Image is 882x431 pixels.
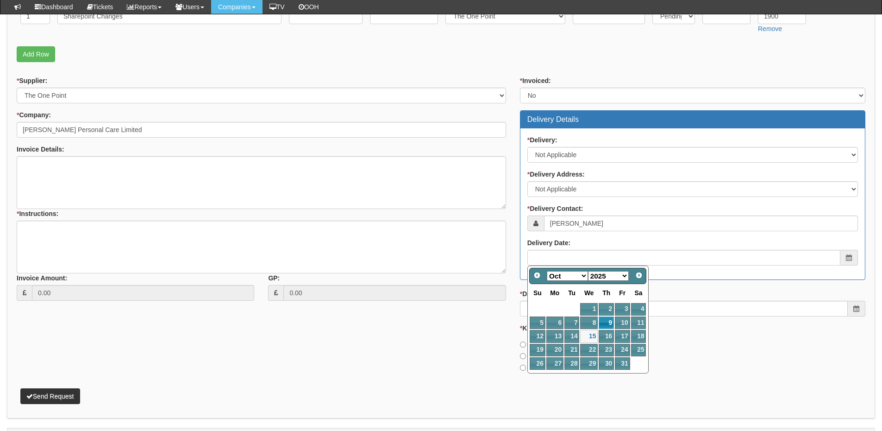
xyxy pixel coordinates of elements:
[546,330,563,342] a: 13
[599,317,614,329] a: 9
[631,330,646,342] a: 18
[520,351,574,361] label: Check Kit Fund
[599,357,614,370] a: 30
[568,289,575,297] span: Tuesday
[615,317,630,329] a: 10
[564,330,579,342] a: 14
[520,289,579,298] label: Date Required By:
[17,145,64,154] label: Invoice Details:
[546,357,563,370] a: 27
[20,388,80,404] button: Send Request
[530,330,545,342] a: 12
[17,209,58,218] label: Instructions:
[17,76,47,85] label: Supplier:
[635,289,643,297] span: Saturday
[520,342,526,348] input: From Kit Fund
[631,344,646,356] a: 25
[17,46,55,62] a: Add Row
[531,269,544,282] a: Prev
[530,317,545,329] a: 5
[564,317,579,329] a: 7
[527,115,858,124] h3: Delivery Details
[758,25,782,32] a: Remove
[527,204,583,213] label: Delivery Contact:
[527,135,557,145] label: Delivery:
[599,303,614,316] a: 2
[17,273,67,283] label: Invoice Amount:
[599,330,614,342] a: 16
[533,272,541,279] span: Prev
[530,344,545,356] a: 19
[631,303,646,316] a: 4
[564,357,579,370] a: 28
[520,323,551,333] label: Kit Fund:
[599,344,614,356] a: 23
[268,273,280,283] label: GP:
[546,317,563,329] a: 6
[635,272,643,279] span: Next
[631,317,646,329] a: 11
[520,353,526,359] input: Check Kit Fund
[615,303,630,316] a: 3
[520,365,526,371] input: Invoice
[520,76,551,85] label: Invoiced:
[580,357,598,370] a: 29
[546,344,563,356] a: 20
[615,330,630,342] a: 17
[550,289,559,297] span: Monday
[17,110,51,120] label: Company:
[619,289,626,297] span: Friday
[615,344,630,356] a: 24
[580,303,598,316] a: 1
[527,170,585,179] label: Delivery Address:
[533,289,542,297] span: Sunday
[564,344,579,356] a: 21
[527,238,570,247] label: Delivery Date:
[580,344,598,356] a: 22
[584,289,594,297] span: Wednesday
[602,289,610,297] span: Thursday
[580,317,598,329] a: 8
[580,330,598,342] a: 15
[530,357,545,370] a: 26
[520,363,550,372] label: Invoice
[520,340,570,349] label: From Kit Fund
[615,357,630,370] a: 31
[632,269,645,282] a: Next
